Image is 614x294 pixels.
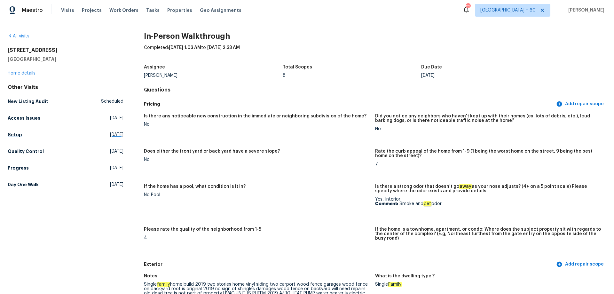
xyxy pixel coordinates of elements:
div: No [144,157,370,162]
h5: Exterior [144,261,555,268]
button: Add repair scope [555,98,606,110]
em: away [459,184,472,189]
h5: Rate the curb appeal of the home from 1-9 (1 being the worst home on the street, 9 being the best... [375,149,601,158]
div: Yes, Interior [375,197,601,206]
div: [PERSON_NAME] [144,73,283,78]
span: [DATE] 1:03 AM [169,45,201,50]
h5: Progress [8,165,29,171]
div: 7 [375,162,601,166]
span: [DATE] [110,181,123,188]
span: [GEOGRAPHIC_DATA] + 60 [480,7,536,13]
div: 700 [466,4,470,10]
b: Comment: [375,202,398,206]
h5: Access Issues [8,115,40,121]
h5: New Listing Audit [8,98,48,105]
a: Home details [8,71,35,75]
div: 8 [283,73,421,78]
span: Projects [82,7,102,13]
span: Properties [167,7,192,13]
h5: Setup [8,131,22,138]
a: Progress[DATE] [8,162,123,174]
h5: Please rate the quality of the neighborhood from 1-5 [144,227,261,232]
span: Work Orders [109,7,138,13]
h5: If the home has a pool, what condition is it in? [144,184,246,189]
em: pet [423,201,431,206]
div: No Pool [144,193,370,197]
span: [DATE] [110,148,123,155]
a: Access Issues[DATE] [8,112,123,124]
em: Family [388,282,402,287]
h2: [STREET_ADDRESS] [8,47,123,53]
h5: Did you notice any neighbors who haven't kept up with their homes (ex. lots of debris, etc.), lou... [375,114,601,123]
a: Quality Control[DATE] [8,146,123,157]
a: Setup[DATE] [8,129,123,140]
h5: What is the dwelling type ? [375,274,435,278]
em: family [157,282,170,287]
div: Other Visits [8,84,123,91]
div: [DATE] [421,73,560,78]
span: Geo Assignments [200,7,241,13]
h5: Pricing [144,101,555,107]
div: Completed: to [144,44,606,61]
span: [DATE] 2:33 AM [207,45,240,50]
a: Day One Walk[DATE] [8,179,123,190]
h5: Does either the front yard or back yard have a severe slope? [144,149,280,154]
h5: Is there a strong odor that doesn't go as your nose adjusts? (4+ on a 5 point scale) Please speci... [375,184,601,193]
span: [DATE] [110,131,123,138]
span: Add repair scope [557,100,604,108]
h4: Questions [144,87,606,93]
h5: Notes: [144,274,159,278]
div: No [144,122,370,127]
span: Scheduled [101,98,123,105]
div: No [375,127,601,131]
h5: Assignee [144,65,165,69]
span: [DATE] [110,165,123,171]
h5: Quality Control [8,148,44,155]
h5: [GEOGRAPHIC_DATA] [8,56,123,62]
div: Single [375,282,601,287]
button: Add repair scope [555,258,606,270]
span: [DATE] [110,115,123,121]
h2: In-Person Walkthrough [144,33,606,39]
div: 4 [144,235,370,240]
span: [PERSON_NAME] [566,7,604,13]
p: Smoke and odor [375,202,601,206]
h5: If the home is a townhome, apartment, or condo: Where does the subject property sit with regards ... [375,227,601,241]
span: Visits [61,7,74,13]
h5: Total Scopes [283,65,312,69]
span: Add repair scope [557,260,604,268]
h5: Due Date [421,65,442,69]
h5: Is there any noticeable new construction in the immediate or neighboring subdivision of the home? [144,114,366,118]
span: Tasks [146,8,160,12]
h5: Day One Walk [8,181,39,188]
a: All visits [8,34,29,38]
span: Maestro [22,7,43,13]
a: New Listing AuditScheduled [8,96,123,107]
